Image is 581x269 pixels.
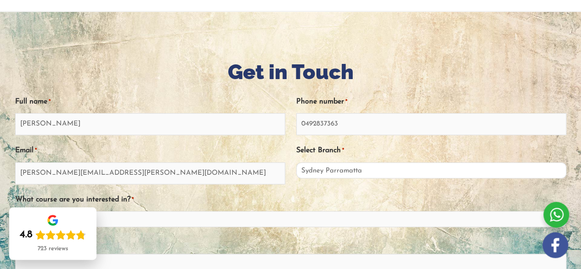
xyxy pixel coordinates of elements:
label: What course are you interested in? [15,192,134,207]
div: 4.8 [20,229,33,241]
label: Select Branch [296,143,344,158]
h1: Get in Touch [15,57,566,86]
div: 723 reviews [38,245,68,252]
label: Full name [15,94,51,109]
label: Phone number [296,94,347,109]
img: white-facebook.png [542,232,568,258]
div: Rating: 4.8 out of 5 [20,229,86,241]
label: Email [15,143,37,158]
